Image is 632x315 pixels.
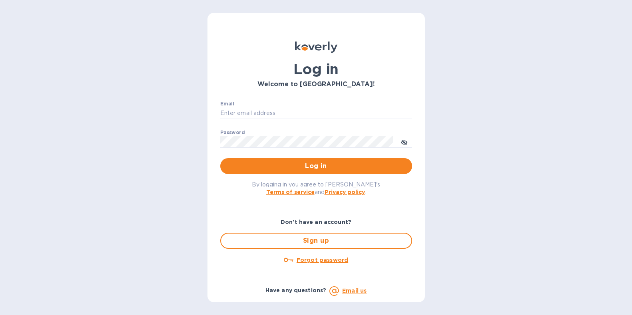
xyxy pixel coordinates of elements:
a: Terms of service [266,189,315,195]
button: Log in [220,158,412,174]
label: Email [220,101,234,106]
span: Sign up [227,236,405,246]
h1: Log in [220,61,412,77]
span: Log in [227,161,406,171]
u: Forgot password [297,257,348,263]
img: Koverly [295,42,337,53]
button: toggle password visibility [396,134,412,150]
a: Privacy policy [325,189,365,195]
h3: Welcome to [GEOGRAPHIC_DATA]! [220,81,412,88]
label: Password [220,130,245,135]
span: By logging in you agree to [PERSON_NAME]'s and . [252,181,380,195]
b: Have any questions? [265,287,327,293]
a: Email us [342,287,367,294]
b: Don't have an account? [281,219,351,225]
input: Enter email address [220,107,412,119]
button: Sign up [220,233,412,249]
